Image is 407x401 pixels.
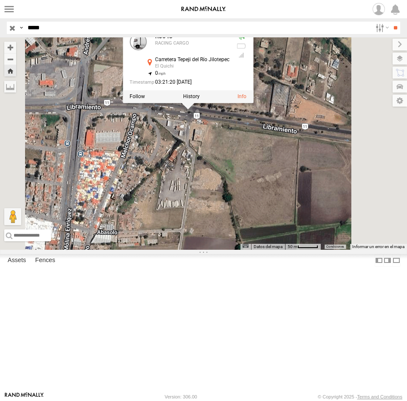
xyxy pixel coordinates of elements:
[4,65,16,76] button: Zoom Home
[375,254,383,266] label: Dock Summary Table to the Left
[254,244,283,250] button: Datos del mapa
[5,393,44,401] a: Visit our Website
[4,53,16,65] button: Zoom out
[383,254,392,266] label: Dock Summary Table to the Right
[243,244,249,248] button: Combinaciones de teclas
[181,6,226,12] img: rand-logo.svg
[155,70,166,76] span: 0
[130,79,229,85] div: Date/time of location update
[237,94,246,100] a: View Asset Details
[155,64,229,69] div: El Quichi
[318,394,402,399] div: © Copyright 2025 -
[392,254,401,266] label: Hide Summary Table
[4,42,16,53] button: Zoom in
[393,95,407,107] label: Map Settings
[3,254,30,266] label: Assets
[326,245,344,249] a: Condiciones (se abre en una nueva pestaña)
[352,244,404,249] a: Informar un error en el mapa
[4,81,16,93] label: Measure
[31,254,59,266] label: Fences
[288,244,297,249] span: 50 m
[285,244,321,250] button: Escala del mapa: 50 m por 45 píxeles
[130,94,145,100] label: Realtime tracking of Asset
[372,22,390,34] label: Search Filter Options
[183,94,200,100] label: View Asset History
[165,394,197,399] div: Version: 306.00
[357,394,402,399] a: Terms and Conditions
[155,57,229,63] div: Carretera Tepeji del Río Jilotepec
[236,52,246,59] div: Last Event GSM Signal Strength
[155,41,229,46] div: RACING CARGO
[18,22,25,34] label: Search Query
[4,208,21,225] button: Arrastra el hombrecito naranja al mapa para abrir Street View
[236,43,246,50] div: No battery health information received from this device.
